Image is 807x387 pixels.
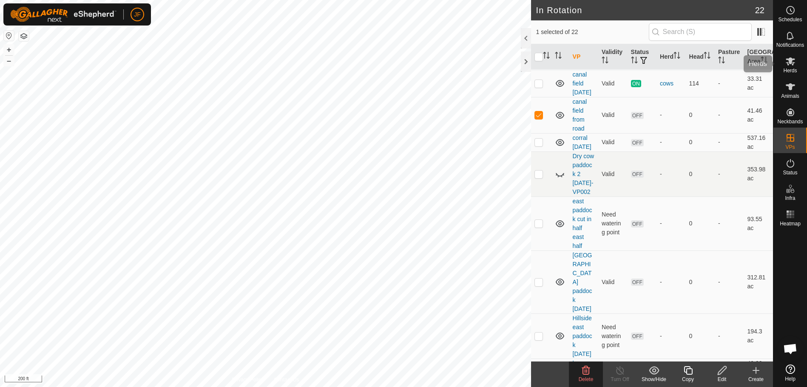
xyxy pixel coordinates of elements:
[778,336,803,361] div: Open chat
[777,119,803,124] span: Neckbands
[715,359,744,377] td: -
[660,170,682,179] div: -
[274,376,299,384] a: Contact Us
[660,111,682,120] div: -
[10,7,117,22] img: Gallagher Logo
[631,220,644,228] span: OFF
[631,112,644,119] span: OFF
[598,151,627,196] td: Valid
[660,332,682,341] div: -
[744,44,773,70] th: [GEOGRAPHIC_DATA] Area
[783,68,797,73] span: Herds
[686,44,715,70] th: Head
[536,28,649,37] span: 1 selected of 22
[573,153,594,195] a: Dry cow paddock 2 [DATE]-VP002
[704,53,710,60] p-sorticon: Activate to sort
[660,138,682,147] div: -
[739,376,773,383] div: Create
[761,58,767,65] p-sorticon: Activate to sort
[780,221,801,226] span: Heatmap
[660,219,682,228] div: -
[603,376,637,383] div: Turn Off
[715,97,744,133] td: -
[686,196,715,250] td: 0
[631,58,638,65] p-sorticon: Activate to sort
[660,278,682,287] div: -
[598,250,627,313] td: Valid
[785,376,796,381] span: Help
[785,145,795,150] span: VPs
[783,170,797,175] span: Status
[573,71,591,96] a: canal field [DATE]
[660,79,682,88] div: cows
[686,97,715,133] td: 0
[715,151,744,196] td: -
[598,196,627,250] td: Need watering point
[671,376,705,383] div: Copy
[715,313,744,359] td: -
[686,250,715,313] td: 0
[715,133,744,151] td: -
[602,58,608,65] p-sorticon: Activate to sort
[598,70,627,97] td: Valid
[705,376,739,383] div: Edit
[781,94,799,99] span: Animals
[19,31,29,41] button: Map Layers
[656,44,685,70] th: Herd
[573,198,592,249] a: east paddock cut in half east half
[573,360,591,376] a: home [DATE]
[628,44,656,70] th: Status
[673,53,680,60] p-sorticon: Activate to sort
[718,58,725,65] p-sorticon: Activate to sort
[686,313,715,359] td: 0
[744,359,773,377] td: 49.22 ac
[536,5,755,15] h2: In Rotation
[598,313,627,359] td: Need watering point
[649,23,752,41] input: Search (S)
[773,361,807,385] a: Help
[573,98,587,132] a: canal field from road
[569,44,598,70] th: VP
[686,133,715,151] td: 0
[715,250,744,313] td: -
[631,333,644,340] span: OFF
[134,10,141,19] span: JF
[744,70,773,97] td: 33.31 ac
[744,97,773,133] td: 41.46 ac
[631,279,644,286] span: OFF
[631,80,641,87] span: ON
[4,31,14,41] button: Reset Map
[686,359,715,377] td: 0
[686,151,715,196] td: 0
[715,44,744,70] th: Pasture
[631,171,644,178] span: OFF
[598,133,627,151] td: Valid
[573,315,592,357] a: Hillside east paddock [DATE]
[598,359,627,377] td: Valid
[744,250,773,313] td: 312.81 ac
[778,17,802,22] span: Schedules
[744,313,773,359] td: 194.3 ac
[4,56,14,66] button: –
[637,376,671,383] div: Show/Hide
[555,53,562,60] p-sorticon: Activate to sort
[715,70,744,97] td: -
[744,133,773,151] td: 537.16 ac
[686,70,715,97] td: 114
[631,139,644,146] span: OFF
[579,376,594,382] span: Delete
[744,151,773,196] td: 353.98 ac
[776,43,804,48] span: Notifications
[785,196,795,201] span: Infra
[715,196,744,250] td: -
[573,252,592,312] a: [GEOGRAPHIC_DATA] paddock [DATE]
[598,97,627,133] td: Valid
[598,44,627,70] th: Validity
[232,376,264,384] a: Privacy Policy
[744,196,773,250] td: 93.55 ac
[755,4,764,17] span: 22
[573,134,591,150] a: corral [DATE]
[543,53,550,60] p-sorticon: Activate to sort
[4,45,14,55] button: +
